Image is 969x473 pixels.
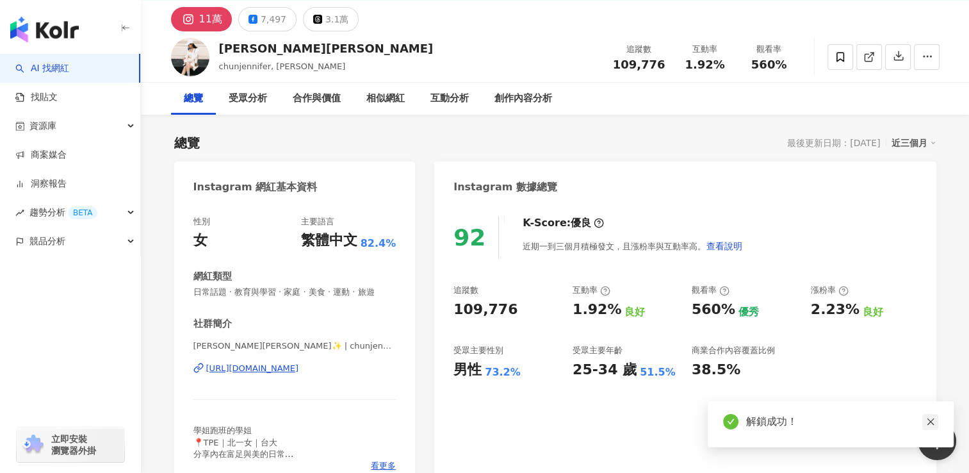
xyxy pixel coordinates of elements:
span: [PERSON_NAME][PERSON_NAME]✨ | chunjennifer [193,340,396,352]
div: Instagram 網紅基本資料 [193,180,318,194]
button: 3.1萬 [303,7,359,31]
div: 漲粉率 [811,285,849,296]
div: 創作內容分析 [494,91,552,106]
div: 主要語言 [301,216,334,228]
div: Instagram 數據總覽 [453,180,557,194]
div: 92 [453,224,485,251]
div: 良好 [863,305,883,319]
div: 7,497 [261,10,286,28]
img: chrome extension [20,435,45,455]
div: 網紅類型 [193,270,232,283]
div: 受眾分析 [229,91,267,106]
div: 合作與價值 [293,91,341,106]
div: 近三個月 [892,135,936,151]
span: 82.4% [361,236,396,251]
div: 近期一到三個月積極發文，且漲粉率與互動率高。 [523,233,743,259]
div: 追蹤數 [613,43,665,56]
span: 競品分析 [29,227,65,256]
span: 560% [751,58,787,71]
div: 25-34 歲 [573,360,637,380]
div: 繁體中文 [301,231,357,251]
span: 資源庫 [29,112,56,140]
div: 商業合作內容覆蓋比例 [692,345,775,356]
span: 日常話題 · 教育與學習 · 家庭 · 美食 · 運動 · 旅遊 [193,286,396,298]
div: 109,776 [453,300,517,320]
div: 最後更新日期：[DATE] [787,138,880,148]
button: 查看說明 [706,233,743,259]
a: 商案媒合 [15,149,67,162]
div: 相似網紅 [366,91,405,106]
a: [URL][DOMAIN_NAME] [193,363,396,374]
a: searchAI 找網紅 [15,62,69,75]
span: 查看說明 [706,241,742,251]
div: 互動分析 [430,91,469,106]
div: 性別 [193,216,210,228]
div: 11萬 [199,10,222,28]
div: 2.23% [811,300,859,320]
div: 社群簡介 [193,317,232,331]
span: 立即安裝 瀏覽器外掛 [51,433,96,456]
a: 洞察報告 [15,178,67,190]
div: 受眾主要性別 [453,345,503,356]
span: 109,776 [613,58,665,71]
span: chunjennifer, [PERSON_NAME] [219,62,346,71]
div: 男性 [453,360,482,380]
div: 總覽 [174,134,200,152]
div: 互動率 [573,285,610,296]
div: BETA [68,206,97,219]
div: K-Score : [523,216,604,230]
span: close [926,417,935,426]
span: 看更多 [371,460,396,472]
div: 38.5% [692,360,740,380]
div: 總覽 [184,91,203,106]
div: 受眾主要年齡 [573,345,623,356]
div: 觀看率 [745,43,794,56]
div: 73.2% [485,365,521,379]
div: [PERSON_NAME][PERSON_NAME] [219,40,434,56]
button: 7,497 [238,7,297,31]
img: KOL Avatar [171,38,209,76]
div: 560% [692,300,735,320]
div: 觀看率 [692,285,729,296]
div: 優秀 [738,305,759,319]
img: logo [10,17,79,42]
button: 11萬 [171,7,232,31]
div: 良好 [624,305,645,319]
div: 追蹤數 [453,285,478,296]
span: rise [15,208,24,217]
a: chrome extension立即安裝 瀏覽器外掛 [17,427,124,462]
span: 1.92% [685,58,724,71]
a: 找貼文 [15,91,58,104]
div: 51.5% [640,365,676,379]
div: [URL][DOMAIN_NAME] [206,363,299,374]
div: 解鎖成功！ [746,414,938,429]
div: 女 [193,231,208,251]
div: 優良 [571,216,591,230]
span: check-circle [723,414,738,429]
div: 1.92% [573,300,621,320]
div: 互動率 [681,43,729,56]
span: 趨勢分析 [29,198,97,227]
div: 3.1萬 [325,10,348,28]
